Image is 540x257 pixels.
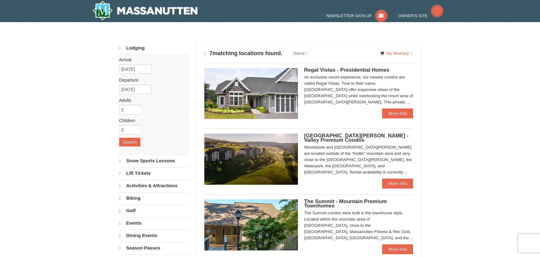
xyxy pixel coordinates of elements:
span: [GEOGRAPHIC_DATA][PERSON_NAME] - Valley Premium Condos [304,133,409,143]
a: Lift Tickets [119,167,189,179]
img: Massanutten Resort Logo [92,1,198,21]
span: Owner's Site [398,13,428,18]
a: Dining Events [119,230,189,241]
a: More Info [382,178,413,188]
a: More Info [382,108,413,118]
label: Arrival [119,57,184,63]
label: Departure [119,77,184,83]
a: Owner's Site [398,13,443,18]
a: Activities & Attractions [119,180,189,192]
div: An exclusive resort experience, our newest condos are called Regal Vistas. True to their name, [G... [304,74,413,105]
a: Newsletter Sign Up [326,13,387,18]
a: More Info [382,244,413,254]
a: My Itinerary [376,49,416,58]
a: Biking [119,192,189,204]
a: Lodging [119,42,189,54]
label: Children [119,117,184,124]
a: Golf [119,205,189,217]
div: Woodstone and [GEOGRAPHIC_DATA][PERSON_NAME] are located outside of the "Kettle" mountain area an... [304,144,413,175]
img: 19218991-1-902409a9.jpg [204,68,298,119]
span: The Summit - Mountain Premium Townhomes [304,198,387,209]
span: Regal Vistas - Presidential Homes [304,67,390,73]
img: 19219041-4-ec11c166.jpg [204,134,298,185]
img: 19219034-1-0eee7e00.jpg [204,199,298,250]
a: Name [289,47,313,59]
button: Search [119,138,140,146]
a: Snow Sports Lessons [119,155,189,167]
a: Events [119,217,189,229]
span: Newsletter Sign Up [326,13,372,18]
label: Adults [119,97,184,103]
a: Massanutten Resort [92,1,198,21]
a: Season Passes [119,242,189,254]
div: The Summit condos were built in the townhouse style. Located within the mountain area of [GEOGRAP... [304,210,413,241]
